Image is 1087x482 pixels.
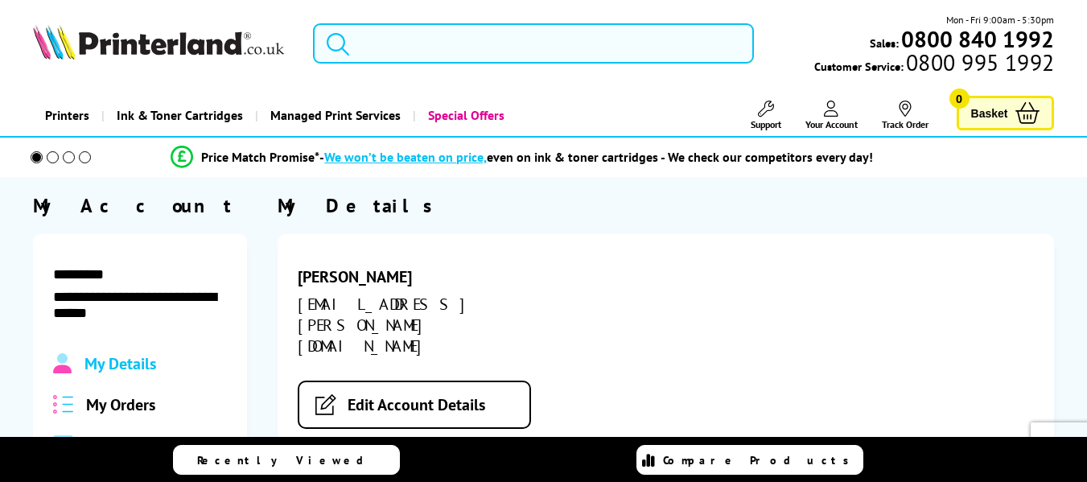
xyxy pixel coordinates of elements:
a: Edit Account Details [298,381,531,429]
span: My Orders [86,394,155,415]
a: 0800 840 1992 [899,31,1054,47]
div: [PERSON_NAME] [298,266,541,287]
span: Compare Products [663,453,858,468]
span: Ink & Toner Cartridges [117,95,243,136]
span: Basket [971,102,1008,124]
span: Support [751,118,781,130]
span: 0800 995 1992 [904,55,1054,70]
div: [EMAIL_ADDRESS][PERSON_NAME][DOMAIN_NAME] [298,294,541,356]
a: Printers [33,95,101,136]
a: Basket 0 [957,96,1055,130]
a: Printerland Logo [33,24,294,63]
span: My Details [84,353,156,374]
li: modal_Promise [8,143,1036,171]
img: Printerland Logo [33,24,284,60]
span: Recently Viewed [197,453,380,468]
a: Special Offers [413,95,517,136]
a: Recently Viewed [173,445,400,475]
a: Compare Products [636,445,863,475]
span: We won’t be beaten on price, [324,149,487,165]
a: Track Order [882,101,928,130]
div: - even on ink & toner cartridges - We check our competitors every day! [319,149,873,165]
span: Price Match Promise* [201,149,319,165]
span: Sales: [870,35,899,51]
a: Your Account [805,101,858,130]
img: address-book-duotone-solid.svg [53,435,77,461]
span: Customer Service: [814,55,1054,74]
b: 0800 840 1992 [901,24,1054,54]
a: Managed Print Services [255,95,413,136]
a: Ink & Toner Cartridges [101,95,255,136]
span: Your Account [805,118,858,130]
img: Profile.svg [53,353,72,374]
div: My Account [33,193,248,218]
img: all-order.svg [53,395,74,414]
span: Mon - Fri 9:00am - 5:30pm [946,12,1054,27]
div: My Details [278,193,1054,218]
span: 0 [949,89,970,109]
a: Support [751,101,781,130]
